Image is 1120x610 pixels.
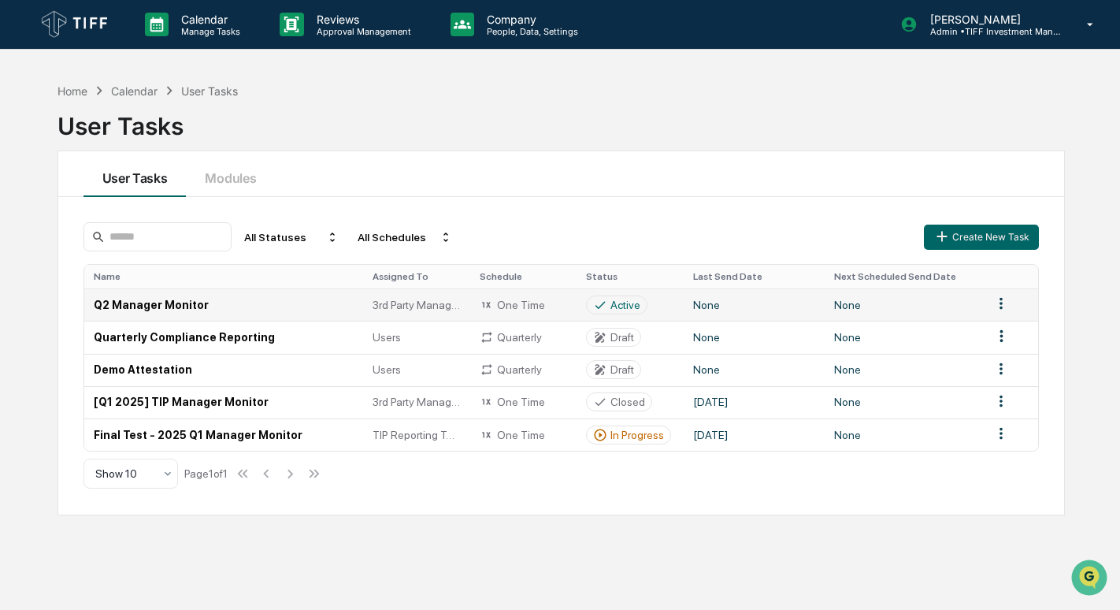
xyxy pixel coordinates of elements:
[304,13,419,26] p: Reviews
[373,363,401,376] span: Users
[186,151,275,197] button: Modules
[825,386,983,418] td: None
[157,267,191,279] span: Pylon
[84,354,363,386] td: Demo Attestation
[924,225,1039,250] button: Create New Task
[114,200,127,213] div: 🗄️
[84,265,363,288] th: Name
[480,363,568,377] div: Quarterly
[480,395,568,409] div: One Time
[32,199,102,214] span: Preclearance
[83,151,187,197] button: User Tasks
[169,26,248,37] p: Manage Tasks
[38,7,113,42] img: logo
[54,121,258,136] div: Start new chat
[610,429,664,441] div: In Progress
[351,225,458,250] div: All Schedules
[363,265,470,288] th: Assigned To
[184,467,228,480] div: Page 1 of 1
[610,396,645,408] div: Closed
[41,72,260,88] input: Clear
[474,13,586,26] p: Company
[84,288,363,321] td: Q2 Manager Monitor
[9,192,108,221] a: 🖐️Preclearance
[684,354,825,386] td: None
[57,99,1066,140] div: User Tasks
[84,418,363,451] td: Final Test - 2025 Q1 Manager Monitor
[373,299,461,311] span: 3rd Party Managers
[474,26,586,37] p: People, Data, Settings
[684,386,825,418] td: [DATE]
[825,354,983,386] td: None
[84,321,363,353] td: Quarterly Compliance Reporting
[84,386,363,418] td: [Q1 2025] TIP Manager Monitor
[684,265,825,288] th: Last Send Date
[57,84,87,98] div: Home
[470,265,577,288] th: Schedule
[918,13,1064,26] p: [PERSON_NAME]
[181,84,238,98] div: User Tasks
[111,84,158,98] div: Calendar
[684,321,825,353] td: None
[9,222,106,251] a: 🔎Data Lookup
[373,396,461,408] span: 3rd Party Managers
[32,229,99,244] span: Data Lookup
[480,330,568,344] div: Quarterly
[825,321,983,353] td: None
[610,331,634,344] div: Draft
[825,265,983,288] th: Next Scheduled Send Date
[610,299,640,311] div: Active
[684,288,825,321] td: None
[108,192,202,221] a: 🗄️Attestations
[480,428,568,442] div: One Time
[577,265,684,288] th: Status
[373,429,461,441] span: TIP Reporting Test
[16,121,44,149] img: 1746055101610-c473b297-6a78-478c-a979-82029cc54cd1
[16,200,28,213] div: 🖐️
[610,363,634,376] div: Draft
[480,298,568,312] div: One Time
[684,418,825,451] td: [DATE]
[373,331,401,344] span: Users
[825,288,983,321] td: None
[918,26,1064,37] p: Admin • TIFF Investment Management
[130,199,195,214] span: Attestations
[825,418,983,451] td: None
[268,125,287,144] button: Start new chat
[54,136,199,149] div: We're available if you need us!
[169,13,248,26] p: Calendar
[16,230,28,243] div: 🔎
[238,225,345,250] div: All Statuses
[304,26,419,37] p: Approval Management
[16,33,287,58] p: How can we help?
[1070,558,1112,601] iframe: Open customer support
[111,266,191,279] a: Powered byPylon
